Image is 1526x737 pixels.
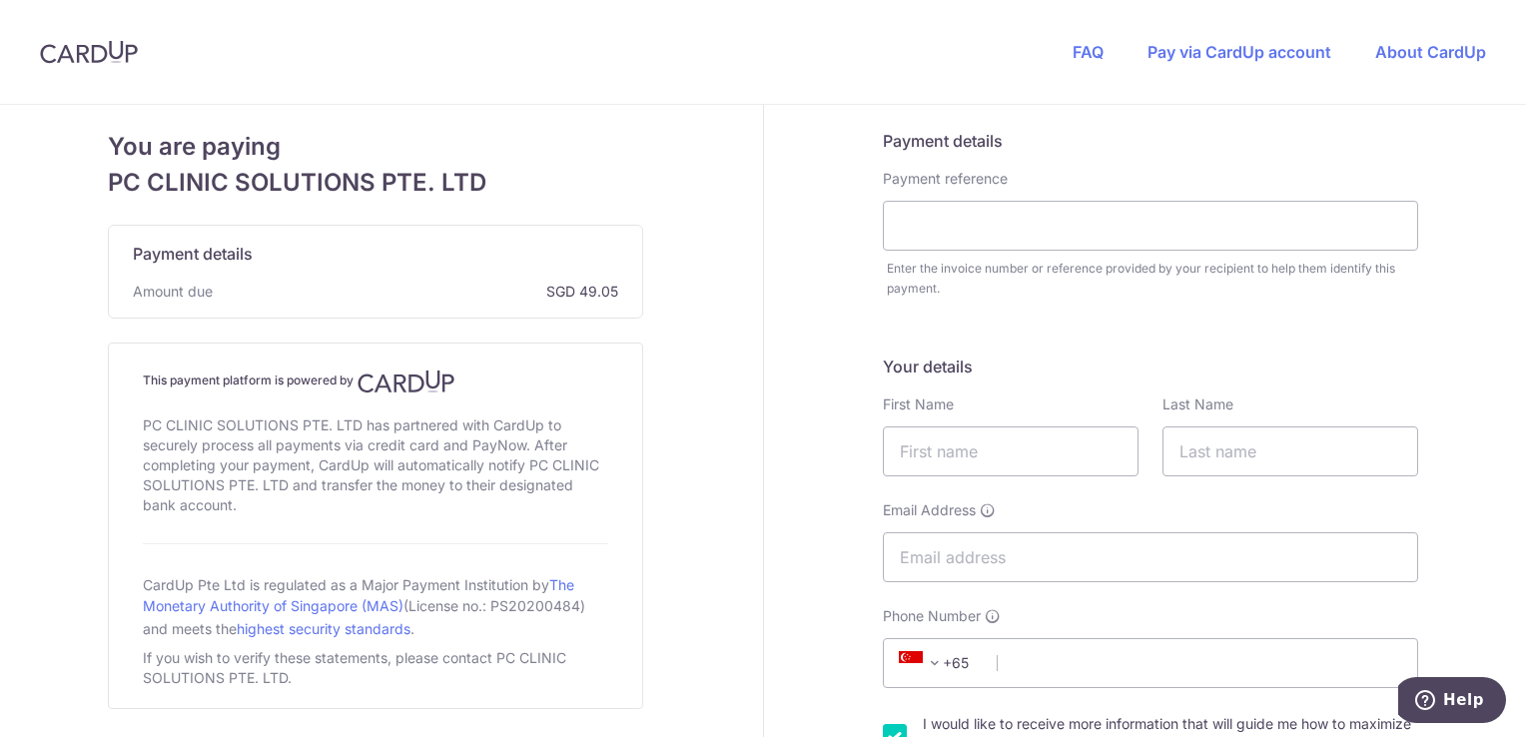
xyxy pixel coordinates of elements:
[221,282,618,302] span: SGD 49.05
[143,411,608,519] div: PC CLINIC SOLUTIONS PTE. LTD has partnered with CardUp to securely process all payments via credi...
[883,355,1418,378] h5: Your details
[40,40,138,64] img: CardUp
[883,426,1139,476] input: First name
[883,169,1008,189] label: Payment reference
[108,165,643,201] span: PC CLINIC SOLUTIONS PTE. LTD
[108,129,643,165] span: You are paying
[133,242,253,266] span: Payment details
[1162,426,1418,476] input: Last name
[887,259,1418,299] div: Enter the invoice number or reference provided by your recipient to help them identify this payment.
[1147,42,1331,62] a: Pay via CardUp account
[133,282,213,302] span: Amount due
[237,620,410,637] a: highest security standards
[143,568,608,644] div: CardUp Pte Ltd is regulated as a Major Payment Institution by (License no.: PS20200484) and meets...
[883,606,981,626] span: Phone Number
[143,369,608,393] h4: This payment platform is powered by
[143,644,608,692] div: If you wish to verify these statements, please contact PC CLINIC SOLUTIONS PTE. LTD.
[899,651,947,675] span: +65
[1375,42,1486,62] a: About CardUp
[1398,677,1506,727] iframe: Opens a widget where you can find more information
[883,532,1418,582] input: Email address
[883,129,1418,153] h5: Payment details
[1073,42,1104,62] a: FAQ
[883,500,976,520] span: Email Address
[1162,394,1233,414] label: Last Name
[358,369,455,393] img: CardUp
[893,651,983,675] span: +65
[883,394,954,414] label: First Name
